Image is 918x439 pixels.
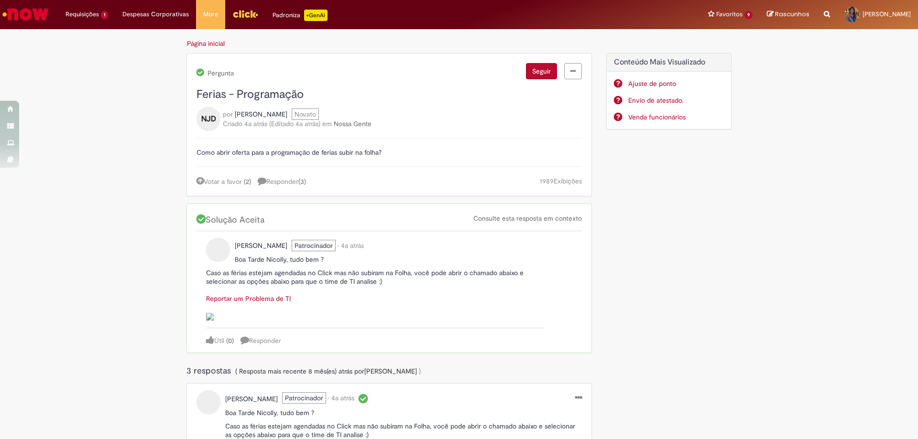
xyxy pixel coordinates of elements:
span: 2 [246,177,249,186]
a: Responder [240,336,281,345]
a: Henrique Gomes Rodrigues perfil [235,241,287,250]
span: em [322,119,332,128]
a: Votar a favor [197,177,242,186]
span: 3 respostas [186,365,233,376]
i: Solução Aceita [356,393,368,404]
time: 30/03/2022 09:14:13 [331,394,354,402]
div: Conteúdo Mais Visualizado [606,53,732,130]
a: Marcio Dos Santos Silva Souza perfil [364,366,417,376]
a: Consulte esta resposta em contexto [473,214,582,223]
span: por [223,110,233,118]
time: 21/03/2022 13:45:28 [295,119,318,128]
a: Útil [206,336,224,345]
a: menu Ações [564,63,582,79]
span: 4a atrás [295,119,318,128]
span: Favoritos [716,10,743,19]
img: click_logo_yellow_360x200.png [232,7,258,21]
span: Exibições [554,177,582,185]
span: Requisições [66,10,99,19]
span: Despesas Corporativas [122,10,189,19]
p: Boa Tarde Nicolly, tudo bem ? [206,255,544,264]
a: NJD [197,114,220,123]
button: Seguir [526,63,557,79]
span: 9 [744,11,753,19]
span: Criado [223,119,242,128]
span: Patrocinador [282,392,326,404]
p: Caso as férias estejam agendadas no Click mas não subiram na Folha, você pode abrir o chamado aba... [206,268,544,321]
a: (2) [244,177,251,186]
span: • [328,394,329,402]
span: Henrique Gomes Rodrigues perfil [235,241,287,250]
time: 30/03/2022 09:14:13 [341,241,364,250]
img: ServiceNow [1,5,50,24]
div: Padroniza [273,10,328,21]
a: Nicolly Justino de Oliveira Martins perfil [235,109,287,119]
p: Boa Tarde Nicolly, tudo bem ? [225,408,582,417]
a: Envio de atestado. [628,96,724,105]
a: Reportar um Problema de TI [206,294,291,320]
span: 4a atrás [331,394,354,402]
span: Rascunhos [775,10,809,19]
a: menu Ações [575,393,582,403]
span: ( ) [226,336,234,345]
span: ( ) [298,177,306,186]
time: 05/02/2025 16:51:56 [308,367,352,375]
span: 0 [228,336,232,345]
span: ( Resposta mais recente por [235,367,421,375]
span: Responder [258,177,306,186]
p: +GenAi [304,10,328,21]
span: 4a atrás [244,119,267,128]
span: NJD [201,111,216,127]
img: 0e20002d1baa45d0da3a6570f54bcb17.iix [206,313,214,321]
p: Como abrir oferta para a programação de ferias subir na folha? [197,148,582,157]
span: More [203,10,218,19]
span: 8 mês(es) atrás [308,367,352,375]
span: ) [419,367,421,375]
span: Novato [292,108,319,120]
span: Solução Aceita [197,214,267,225]
span: 4a atrás [341,241,364,250]
span: Ferias - Programação [197,87,304,102]
span: Patrocinador [292,240,336,251]
span: Pergunta [206,69,234,77]
a: Página inicial [187,39,225,48]
span: • [338,241,339,250]
span: 1 [101,11,108,19]
a: Rascunhos [767,10,809,19]
a: Venda funcionários [628,112,724,122]
span: [PERSON_NAME] [863,10,911,18]
h2: Conteúdo Mais Visualizado [614,58,724,67]
span: 1989 [540,177,554,185]
span: ) [318,119,320,128]
time: 21/03/2022 11:47:15 [244,119,267,128]
a: Ajuste de ponto [628,79,724,88]
a: Nossa Gente [334,119,372,128]
a: 3 respostas, clique para responder [258,176,311,186]
div: Solução Aceita [197,214,582,231]
span: (Editado [269,119,322,128]
span: 3 [300,177,304,186]
a: Henrique Gomes Rodrigues perfil [225,394,278,404]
